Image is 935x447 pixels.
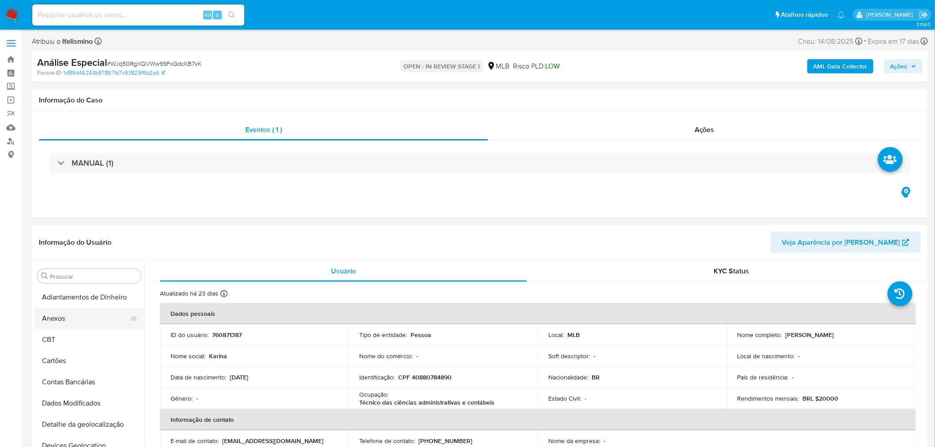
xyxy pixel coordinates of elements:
[34,329,144,350] button: CBT
[737,373,789,381] p: País de residência :
[837,11,845,19] a: Notificações
[884,59,923,73] button: Ações
[61,36,93,46] b: lfelismino
[171,352,205,360] p: Nome social :
[360,331,407,339] p: Tipo de entidade :
[399,373,452,381] p: CPF 40880784890
[548,331,564,339] p: Local :
[50,273,137,280] input: Procurar
[807,59,874,73] button: AML Data Collector
[798,352,800,360] p: -
[864,35,867,47] span: -
[548,394,581,402] p: Estado Civil :
[798,35,863,47] div: Criou: 14/08/2025
[171,331,209,339] p: ID do usuário :
[230,373,248,381] p: [DATE]
[360,398,495,406] p: Técnico das ciências administrativas e contábeis
[160,409,916,430] th: Informação de contato
[890,59,908,73] span: Ações
[107,59,201,68] span: # WJq50RgXQVWw99FxGdcKB7vK
[419,437,473,445] p: [PHONE_NUMBER]
[567,331,580,339] p: MLB
[737,352,795,360] p: Local de nascimento :
[548,373,588,381] p: Nacionalidade :
[34,393,144,414] button: Dados Modificados
[160,303,916,324] th: Dados pessoais
[160,289,218,298] p: Atualizado há 23 dias
[360,373,395,381] p: Identificação :
[737,394,799,402] p: Rendimentos mensais :
[32,9,244,21] input: Pesquise usuários ou casos...
[548,437,600,445] p: Nome da empresa :
[204,11,211,19] span: Alt
[782,232,900,253] span: Veja Aparência por [PERSON_NAME]
[585,394,586,402] p: -
[223,9,241,21] button: search-icon
[360,437,415,445] p: Telefone de contato :
[545,61,560,71] span: LOW
[34,371,144,393] button: Contas Bancárias
[37,55,107,69] b: Análise Especial
[360,390,389,398] p: Ocupação :
[548,352,590,360] p: Soft descriptor :
[604,437,605,445] p: -
[34,308,137,329] button: Anexos
[593,352,595,360] p: -
[771,232,921,253] button: Veja Aparência por [PERSON_NAME]
[737,331,782,339] p: Nome completo :
[786,331,834,339] p: [PERSON_NAME]
[72,158,114,168] h3: MANUAL (1)
[212,331,242,339] p: 760871387
[417,352,418,360] p: -
[34,287,144,308] button: Adiantamentos de Dinheiro
[513,61,560,71] span: Risco PLD:
[781,10,829,19] span: Atalhos rápidos
[49,153,910,173] div: MANUAL (1)
[171,437,219,445] p: E-mail de contato :
[34,414,144,435] button: Detalhe da geolocalização
[209,352,227,360] p: Karina
[39,96,921,105] h1: Informação do Caso
[39,238,111,247] h1: Informação do Usuário
[34,350,144,371] button: Cartões
[171,394,193,402] p: Gênero :
[813,59,867,73] b: AML Data Collector
[400,60,483,72] p: OPEN - IN REVIEW STAGE I
[695,125,715,135] span: Ações
[360,352,413,360] p: Nome do comércio :
[32,37,93,46] span: Atribuiu o
[803,394,839,402] p: BRL $20000
[171,373,226,381] p: Data de nascimento :
[714,266,749,276] span: KYC Status
[222,437,323,445] p: [EMAIL_ADDRESS][DOMAIN_NAME]
[411,331,432,339] p: Pessoa
[63,69,165,77] a: 1cf89d46243b97867fd7c93829f9b2a6
[331,266,356,276] span: Usuário
[919,10,928,19] a: Sair
[868,37,920,46] span: Expira em 17 dias
[41,273,48,280] button: Procurar
[196,394,198,402] p: -
[487,61,509,71] div: MLB
[245,125,282,135] span: Eventos ( 1 )
[592,373,600,381] p: BR
[866,11,916,19] p: laisa.felismino@mercadolivre.com
[792,373,794,381] p: -
[37,69,61,77] b: Person ID
[216,11,219,19] span: s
